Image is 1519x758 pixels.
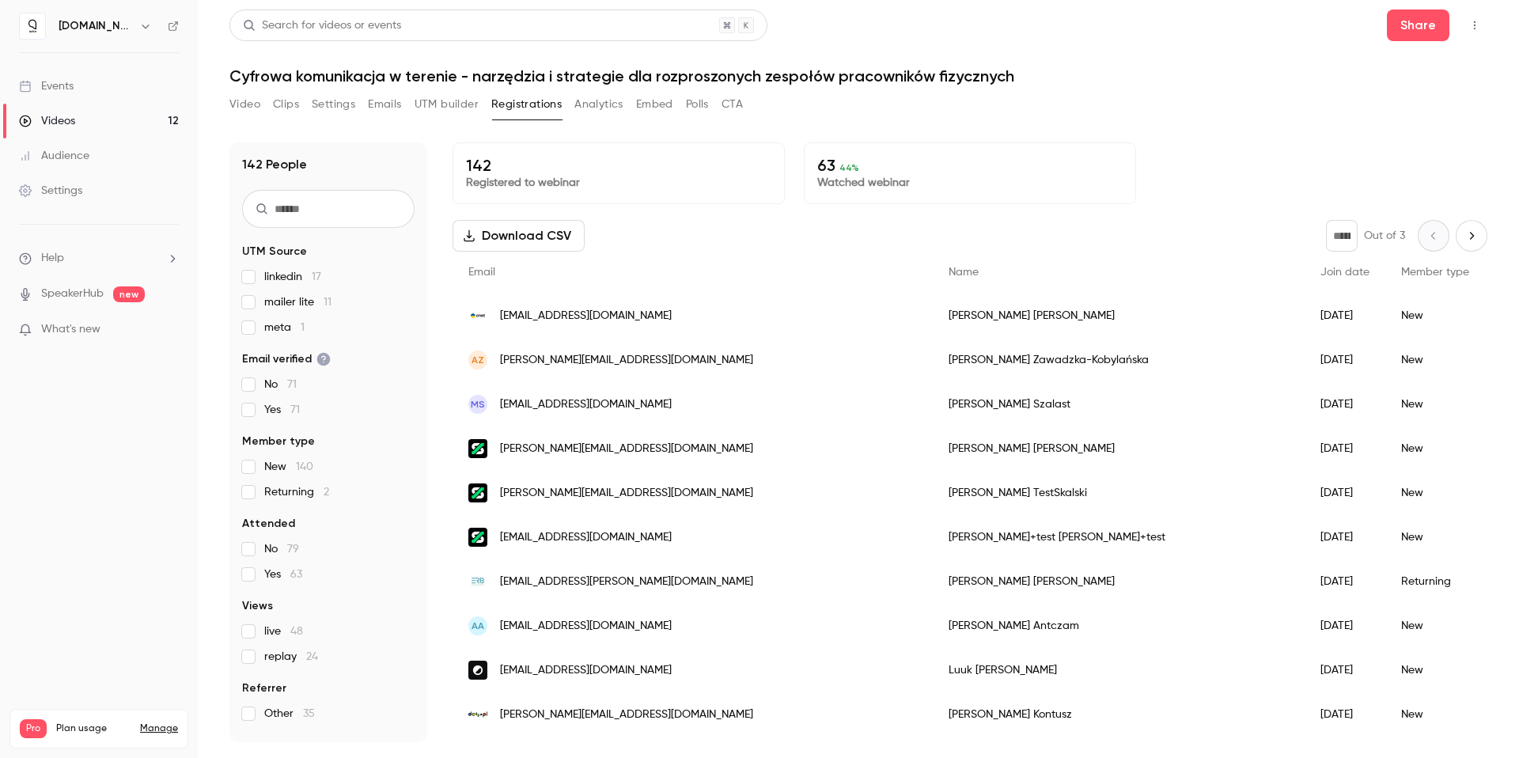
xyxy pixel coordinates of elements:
[949,267,979,278] span: Name
[264,567,302,582] span: Yes
[290,626,303,637] span: 48
[20,719,47,738] span: Pro
[933,426,1305,471] div: [PERSON_NAME] [PERSON_NAME]
[303,708,315,719] span: 35
[933,604,1305,648] div: [PERSON_NAME] Antczam
[1320,267,1369,278] span: Join date
[466,156,771,175] p: 142
[468,483,487,502] img: skalskigrowth.com
[1385,559,1485,604] div: Returning
[1456,220,1487,252] button: Next page
[1305,559,1385,604] div: [DATE]
[1305,338,1385,382] div: [DATE]
[468,528,487,547] img: skalskigrowth.com
[113,286,145,302] span: new
[1305,382,1385,426] div: [DATE]
[491,92,562,117] button: Registrations
[1364,228,1405,244] p: Out of 3
[264,402,300,418] span: Yes
[242,680,286,696] span: Referrer
[264,269,321,285] span: linkedin
[229,66,1487,85] h1: Cyfrowa komunikacja w terenie - narzędzia i strategie dla rozproszonych zespołów pracowników fizy...
[264,320,305,335] span: meta
[817,175,1123,191] p: Watched webinar
[1305,294,1385,338] div: [DATE]
[933,338,1305,382] div: [PERSON_NAME] Zawadzka-Kobylańska
[41,321,100,338] span: What's new
[500,308,672,324] span: [EMAIL_ADDRESS][DOMAIN_NAME]
[1385,338,1485,382] div: New
[500,396,672,413] span: [EMAIL_ADDRESS][DOMAIN_NAME]
[19,250,179,267] li: help-dropdown-opener
[500,707,753,723] span: [PERSON_NAME][EMAIL_ADDRESS][DOMAIN_NAME]
[1305,515,1385,559] div: [DATE]
[468,306,487,325] img: vp.pl
[1401,267,1469,278] span: Member type
[312,271,321,282] span: 17
[1385,604,1485,648] div: New
[368,92,401,117] button: Emails
[41,286,104,302] a: SpeakerHub
[324,487,329,498] span: 2
[472,353,484,367] span: AZ
[1385,471,1485,515] div: New
[1385,426,1485,471] div: New
[264,459,313,475] span: New
[19,78,74,94] div: Events
[500,352,753,369] span: [PERSON_NAME][EMAIL_ADDRESS][DOMAIN_NAME]
[933,692,1305,737] div: [PERSON_NAME] Kontusz
[324,297,331,308] span: 11
[19,183,82,199] div: Settings
[933,294,1305,338] div: [PERSON_NAME] [PERSON_NAME]
[415,92,479,117] button: UTM builder
[636,92,673,117] button: Embed
[264,649,318,665] span: replay
[20,13,45,39] img: quico.io
[242,516,295,532] span: Attended
[242,351,331,367] span: Email verified
[1385,692,1485,737] div: New
[242,155,307,174] h1: 142 People
[1305,426,1385,471] div: [DATE]
[140,722,178,735] a: Manage
[19,113,75,129] div: Videos
[468,661,487,680] img: getcontrast.io
[686,92,709,117] button: Polls
[500,662,672,679] span: [EMAIL_ADDRESS][DOMAIN_NAME]
[574,92,623,117] button: Analytics
[1385,294,1485,338] div: New
[242,598,273,614] span: Views
[1462,13,1487,38] button: Top Bar Actions
[242,434,315,449] span: Member type
[1305,648,1385,692] div: [DATE]
[1387,9,1449,41] button: Share
[41,250,64,267] span: Help
[264,484,329,500] span: Returning
[287,544,299,555] span: 79
[453,220,585,252] button: Download CSV
[306,651,318,662] span: 24
[500,618,672,635] span: [EMAIL_ADDRESS][DOMAIN_NAME]
[1385,382,1485,426] div: New
[500,485,753,502] span: [PERSON_NAME][EMAIL_ADDRESS][DOMAIN_NAME]
[817,156,1123,175] p: 63
[264,294,331,310] span: mailer lite
[242,244,307,260] span: UTM Source
[1385,515,1485,559] div: New
[466,175,771,191] p: Registered to webinar
[500,529,672,546] span: [EMAIL_ADDRESS][DOMAIN_NAME]
[1305,604,1385,648] div: [DATE]
[290,569,302,580] span: 63
[722,92,743,117] button: CTA
[264,377,297,392] span: No
[468,267,495,278] span: Email
[1305,471,1385,515] div: [DATE]
[273,92,299,117] button: Clips
[933,382,1305,426] div: [PERSON_NAME] Szalast
[933,515,1305,559] div: [PERSON_NAME]+test [PERSON_NAME]+test
[468,572,487,591] img: erb-pods.com
[296,461,313,472] span: 140
[264,706,315,722] span: Other
[56,722,131,735] span: Plan usage
[1305,692,1385,737] div: [DATE]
